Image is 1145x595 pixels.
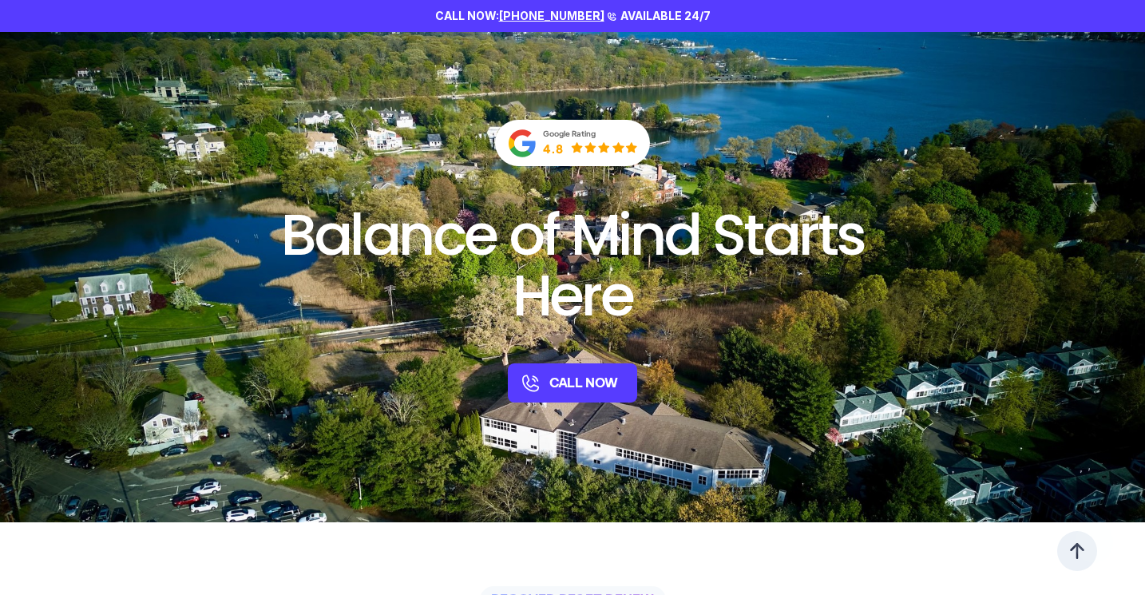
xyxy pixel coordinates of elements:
a: [PHONE_NUMBER] [499,9,604,22]
h1: Balance of Mind Starts Here [243,204,902,325]
p: AVAILABLE 24/7 [620,8,711,24]
p: CALL NOW: [435,8,604,24]
span: Google Rating [543,129,596,138]
p: CALL NOW [549,375,617,392]
a: CALL NOW [508,363,636,403]
span: 4.8 [543,141,563,156]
